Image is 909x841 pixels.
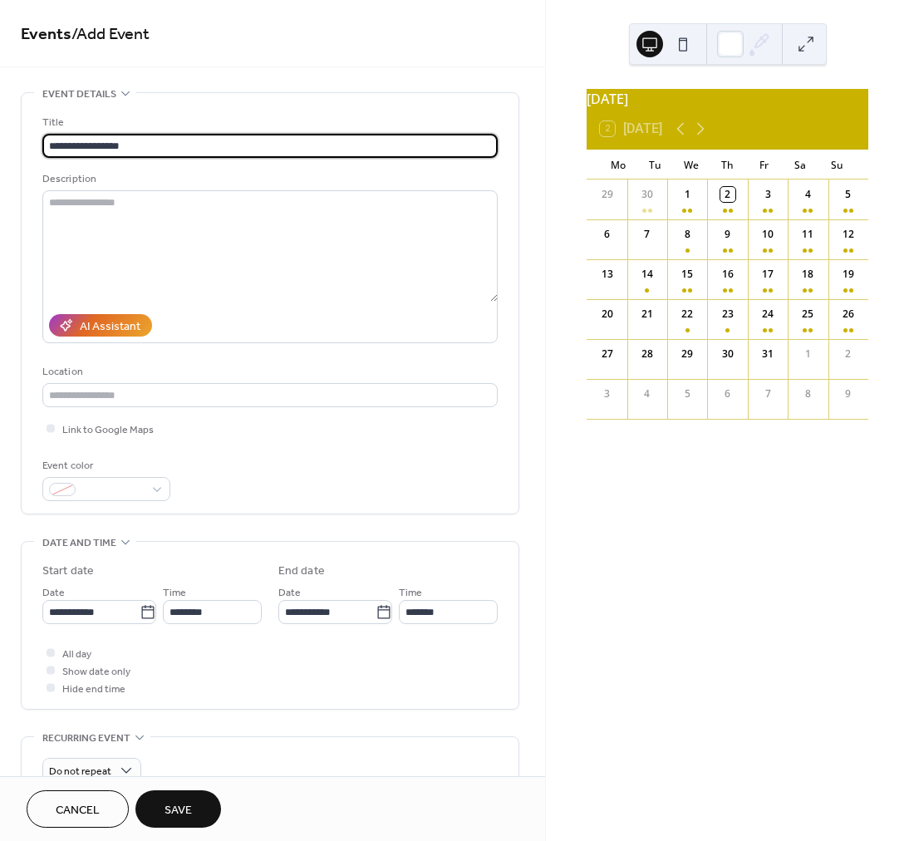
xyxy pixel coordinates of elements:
[27,790,129,828] button: Cancel
[62,681,125,698] span: Hide end time
[42,534,116,552] span: Date and time
[720,386,735,401] div: 6
[640,187,655,202] div: 30
[680,307,695,322] div: 22
[782,150,818,180] div: Sa
[640,386,655,401] div: 4
[42,563,94,580] div: Start date
[42,584,65,602] span: Date
[673,150,710,180] div: We
[760,307,775,322] div: 24
[399,584,422,602] span: Time
[42,86,116,103] span: Event details
[720,307,735,322] div: 23
[680,267,695,282] div: 15
[841,187,856,202] div: 5
[600,386,615,401] div: 3
[680,227,695,242] div: 8
[56,802,100,819] span: Cancel
[760,386,775,401] div: 7
[600,307,615,322] div: 20
[800,386,815,401] div: 8
[841,307,856,322] div: 26
[746,150,783,180] div: Fr
[42,730,130,747] span: Recurring event
[720,227,735,242] div: 9
[760,187,775,202] div: 3
[841,267,856,282] div: 19
[21,18,71,51] a: Events
[800,347,815,361] div: 1
[278,584,301,602] span: Date
[640,307,655,322] div: 21
[42,363,494,381] div: Location
[600,150,636,180] div: Mo
[278,563,325,580] div: End date
[135,790,221,828] button: Save
[720,187,735,202] div: 2
[49,762,111,781] span: Do not repeat
[800,267,815,282] div: 18
[818,150,855,180] div: Su
[841,227,856,242] div: 12
[62,663,130,681] span: Show date only
[62,646,91,663] span: All day
[636,150,673,180] div: Tu
[680,187,695,202] div: 1
[600,267,615,282] div: 13
[760,267,775,282] div: 17
[680,347,695,361] div: 29
[800,307,815,322] div: 25
[42,170,494,188] div: Description
[800,227,815,242] div: 11
[841,347,856,361] div: 2
[49,314,152,337] button: AI Assistant
[760,227,775,242] div: 10
[587,89,868,109] div: [DATE]
[600,187,615,202] div: 29
[640,267,655,282] div: 14
[42,457,167,475] div: Event color
[640,347,655,361] div: 28
[71,18,150,51] span: / Add Event
[710,150,746,180] div: Th
[600,347,615,361] div: 27
[62,421,154,439] span: Link to Google Maps
[600,227,615,242] div: 6
[163,584,186,602] span: Time
[640,227,655,242] div: 7
[720,267,735,282] div: 16
[80,318,140,336] div: AI Assistant
[760,347,775,361] div: 31
[680,386,695,401] div: 5
[800,187,815,202] div: 4
[165,802,192,819] span: Save
[42,114,494,131] div: Title
[841,386,856,401] div: 9
[720,347,735,361] div: 30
